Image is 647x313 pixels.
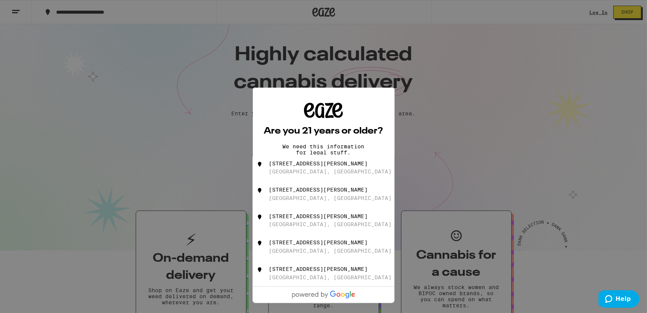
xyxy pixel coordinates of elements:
div: [GEOGRAPHIC_DATA], [GEOGRAPHIC_DATA] [269,195,392,201]
div: [STREET_ADDRESS][PERSON_NAME] [269,266,368,272]
iframe: Opens a widget where you can find more information [598,290,639,309]
h2: Are you 21 years or older? [264,127,383,136]
div: [STREET_ADDRESS][PERSON_NAME] [269,160,368,167]
img: location.svg [256,160,263,168]
img: location.svg [256,266,263,274]
div: [GEOGRAPHIC_DATA], [GEOGRAPHIC_DATA] [269,248,392,254]
div: [GEOGRAPHIC_DATA], [GEOGRAPHIC_DATA] [269,274,392,280]
div: [GEOGRAPHIC_DATA], [GEOGRAPHIC_DATA] [269,221,392,227]
div: [STREET_ADDRESS][PERSON_NAME] [269,213,368,219]
p: We need this information for legal stuff. [276,143,371,156]
img: location.svg [256,239,263,247]
img: location.svg [256,187,263,194]
div: [STREET_ADDRESS][PERSON_NAME] [269,239,368,245]
div: [STREET_ADDRESS][PERSON_NAME] [269,187,368,193]
img: location.svg [256,213,263,221]
div: [GEOGRAPHIC_DATA], [GEOGRAPHIC_DATA] [269,168,392,175]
